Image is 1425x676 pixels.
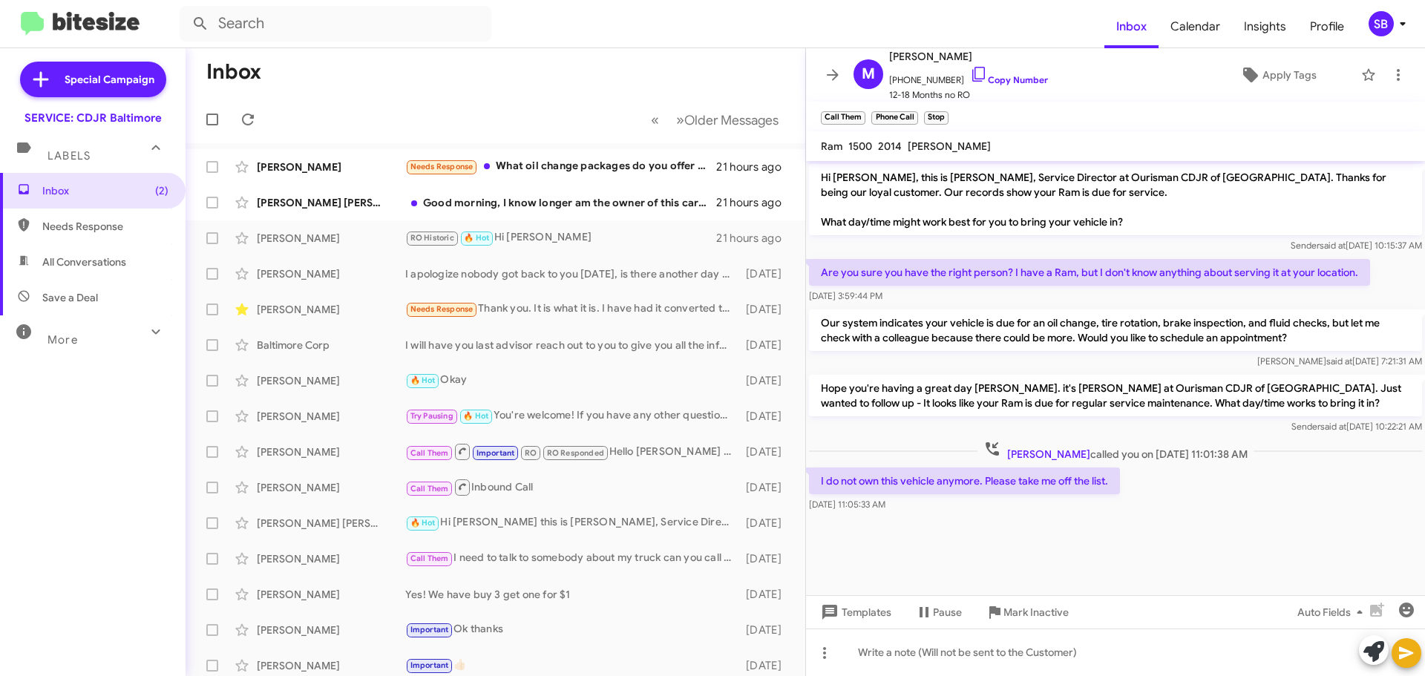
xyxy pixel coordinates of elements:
[42,255,126,269] span: All Conversations
[809,375,1422,416] p: Hope you're having a great day [PERSON_NAME]. it's [PERSON_NAME] at Ourisman CDJR of [GEOGRAPHIC_...
[924,111,949,125] small: Stop
[1320,240,1346,251] span: said at
[1285,599,1380,626] button: Auto Fields
[257,160,405,174] div: [PERSON_NAME]
[1297,599,1369,626] span: Auto Fields
[405,478,738,496] div: Inbound Call
[257,587,405,602] div: [PERSON_NAME]
[405,657,738,674] div: 👍🏻
[716,160,793,174] div: 21 hours ago
[257,373,405,388] div: [PERSON_NAME]
[809,467,1120,494] p: I do not own this vehicle anymore. Please take me off the list.
[410,162,474,171] span: Needs Response
[809,290,882,301] span: [DATE] 3:59:44 PM
[862,62,875,86] span: M
[257,444,405,459] div: [PERSON_NAME]
[463,411,488,421] span: 🔥 Hot
[818,599,891,626] span: Templates
[738,266,793,281] div: [DATE]
[20,62,166,97] a: Special Campaign
[1356,11,1409,36] button: SB
[977,440,1254,462] span: called you on [DATE] 11:01:38 AM
[1291,421,1422,432] span: Sender [DATE] 10:22:21 AM
[155,183,168,198] span: (2)
[642,105,668,135] button: Previous
[643,105,787,135] nav: Page navigation example
[410,625,449,634] span: Important
[405,550,738,567] div: I need to talk to somebody about my truck can you call me back
[676,111,684,129] span: »
[410,518,436,528] span: 🔥 Hot
[257,516,405,531] div: [PERSON_NAME] [PERSON_NAME]
[1104,5,1159,48] a: Inbox
[206,60,261,84] h1: Inbox
[257,480,405,495] div: [PERSON_NAME]
[405,266,738,281] div: I apologize nobody got back to you [DATE], is there another day that would work for you?
[410,554,449,563] span: Call Them
[257,302,405,317] div: [PERSON_NAME]
[716,195,793,210] div: 21 hours ago
[738,587,793,602] div: [DATE]
[738,444,793,459] div: [DATE]
[405,372,738,389] div: Okay
[257,623,405,637] div: [PERSON_NAME]
[738,338,793,352] div: [DATE]
[1159,5,1232,48] a: Calendar
[464,233,489,243] span: 🔥 Hot
[410,411,453,421] span: Try Pausing
[684,112,779,128] span: Older Messages
[889,65,1048,88] span: [PHONE_NUMBER]
[42,219,168,234] span: Needs Response
[738,373,793,388] div: [DATE]
[42,290,98,305] span: Save a Deal
[821,140,842,153] span: Ram
[405,195,716,210] div: Good morning, I know longer am the owner of this car you may need to contact my husband [PERSON_N...
[1298,5,1356,48] a: Profile
[257,195,405,210] div: [PERSON_NAME] [PERSON_NAME]
[738,658,793,673] div: [DATE]
[405,229,716,246] div: Hi [PERSON_NAME]
[871,111,917,125] small: Phone Call
[809,499,885,510] span: [DATE] 11:05:33 AM
[809,164,1422,235] p: Hi [PERSON_NAME], this is [PERSON_NAME], Service Director at Ourisman CDJR of [GEOGRAPHIC_DATA]. ...
[405,621,738,638] div: Ok thanks
[903,599,974,626] button: Pause
[974,599,1081,626] button: Mark Inactive
[24,111,162,125] div: SERVICE: CDJR Baltimore
[1007,447,1090,461] span: [PERSON_NAME]
[889,47,1048,65] span: [PERSON_NAME]
[257,338,405,352] div: Baltimore Corp
[1320,421,1346,432] span: said at
[405,338,738,352] div: I will have you last advisor reach out to you to give you all the information you need .
[257,231,405,246] div: [PERSON_NAME]
[1003,599,1069,626] span: Mark Inactive
[933,599,962,626] span: Pause
[738,480,793,495] div: [DATE]
[821,111,865,125] small: Call Them
[1232,5,1298,48] a: Insights
[410,484,449,493] span: Call Them
[257,266,405,281] div: [PERSON_NAME]
[1262,62,1317,88] span: Apply Tags
[257,658,405,673] div: [PERSON_NAME]
[410,375,436,385] span: 🔥 Hot
[257,409,405,424] div: [PERSON_NAME]
[908,140,991,153] span: [PERSON_NAME]
[405,407,738,424] div: You're welcome! If you have any other questions or need further assistance, feel free to ask. Hav...
[651,111,659,129] span: «
[889,88,1048,102] span: 12-18 Months no RO
[47,333,78,347] span: More
[738,551,793,566] div: [DATE]
[1326,355,1352,367] span: said at
[1257,355,1422,367] span: [PERSON_NAME] [DATE] 7:21:31 AM
[809,309,1422,351] p: Our system indicates your vehicle is due for an oil change, tire rotation, brake inspection, and ...
[410,304,474,314] span: Needs Response
[667,105,787,135] button: Next
[848,140,872,153] span: 1500
[738,409,793,424] div: [DATE]
[1202,62,1354,88] button: Apply Tags
[410,660,449,670] span: Important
